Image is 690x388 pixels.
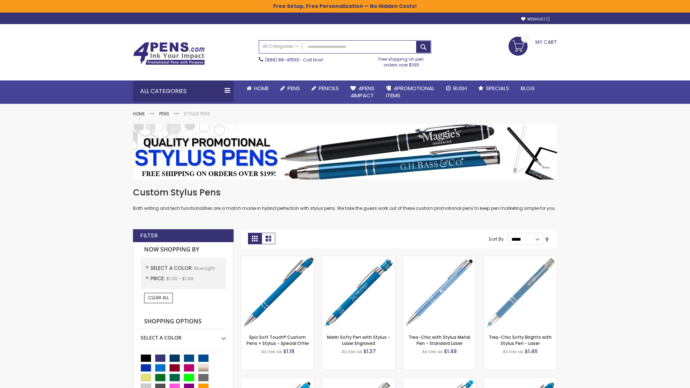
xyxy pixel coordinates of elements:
span: As low as [422,348,443,355]
span: $1.19 [283,348,294,355]
a: Ellipse Stylus Pen - Standard Laser-Blue - Light [241,377,314,383]
strong: Shopping Options [141,314,226,329]
a: 4Pens4impact [345,80,380,104]
a: Phoenix Softy Brights with Stylus Pen - Laser-Blue - Light [403,377,476,383]
a: Tres-Chic with Stylus Metal Pen - Standard Laser [409,334,470,346]
a: Pens [159,111,169,117]
span: - Call Now! [265,57,323,63]
h1: Custom Stylus Pens [133,187,557,198]
span: Select A Color [151,264,194,272]
span: $1.37 [363,348,376,355]
span: Rush [453,84,467,92]
span: Pens [287,84,300,92]
div: All Categories [133,80,234,102]
a: (888) 88-4PENS [265,57,299,63]
a: Tres-Chic with Stylus Metal Pen - Standard Laser-Blue - Light [403,256,476,262]
span: Blue Light [194,265,215,271]
a: Marin Softy Pen with Stylus - Laser Engraved [327,334,390,346]
a: Clear All [144,293,173,303]
div: Free shipping on pen orders over $199 [371,54,432,68]
a: Home [133,111,145,117]
span: Clear All [148,295,169,301]
a: Marin Softy Pen with Stylus - Laser Engraved-Blue - Light [322,256,395,262]
span: Specials [486,84,509,92]
a: Rush [440,80,473,96]
a: Specials [473,80,515,96]
img: Marin Softy Pen with Stylus - Laser Engraved-Blue - Light [322,256,395,329]
span: As low as [261,348,282,355]
a: Tres-Chic Softy Brights with Stylus Pen - Laser-Blue - Light [484,256,557,262]
a: Wishlist [521,17,550,22]
a: Tres-Chic Softy Brights with Stylus Pen - Laser [489,334,552,346]
span: Blog [521,84,535,92]
span: 4Pens 4impact [350,84,374,99]
a: Ellipse Softy Brights with Stylus Pen - Laser-Blue - Light [484,377,557,383]
a: Epic Soft Touch® Custom Pens + Stylus - Special Offer [247,334,309,346]
a: 4P-MS8B-Blue - Light [241,256,314,262]
span: $1.48 [444,348,457,355]
span: As low as [503,348,524,355]
span: Price [151,275,166,282]
strong: Stylus Pens [184,111,210,117]
strong: Now Shopping by [141,242,226,257]
img: Stylus Pens [133,124,557,180]
a: Home [241,80,275,96]
span: Pencils [319,84,339,92]
div: Select A Color [141,329,226,341]
strong: Grid [248,233,262,244]
span: $1.00 - $1.99 [166,276,193,282]
span: 4PROMOTIONAL ITEMS [386,84,434,99]
img: Tres-Chic Softy Brights with Stylus Pen - Laser-Blue - Light [484,256,557,329]
img: 4Pens Custom Pens and Promotional Products [133,42,205,65]
a: Pens [275,80,306,96]
label: Sort By [489,236,504,242]
a: Tres-Chic Touch Pen - Standard Laser-Blue - Light [322,377,395,383]
a: 4PROMOTIONALITEMS [380,80,440,104]
span: Home [254,84,269,92]
a: Pencils [306,80,345,96]
img: Tres-Chic with Stylus Metal Pen - Standard Laser-Blue - Light [403,256,476,329]
span: All Categories [263,43,299,49]
img: 4P-MS8B-Blue - Light [241,256,314,329]
div: Both writing and tech functionalities are a match made in hybrid perfection with stylus pens. We ... [133,187,557,212]
span: $1.46 [525,348,538,355]
a: All Categories [259,41,302,52]
a: Blog [515,80,540,96]
strong: Filter [140,232,158,240]
span: As low as [341,348,362,355]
